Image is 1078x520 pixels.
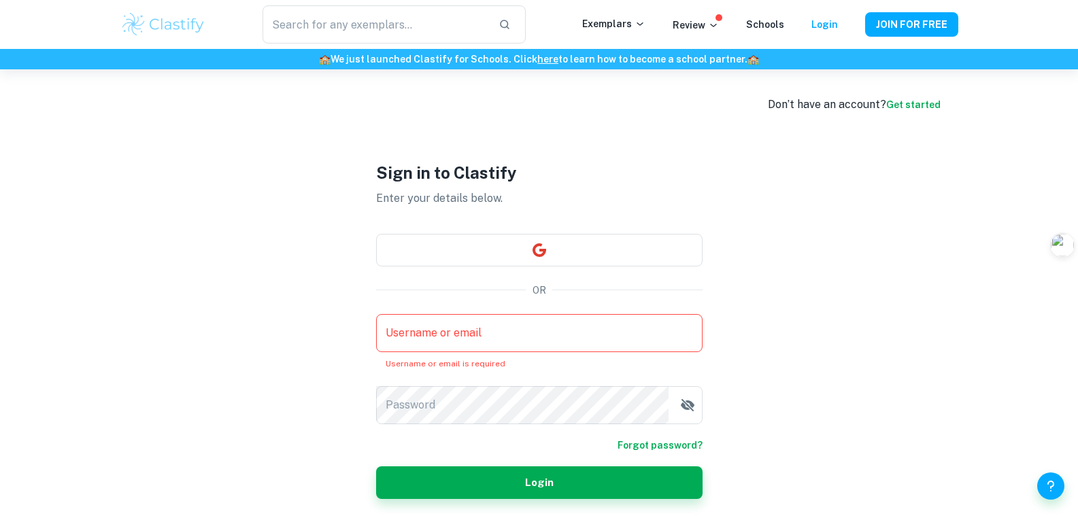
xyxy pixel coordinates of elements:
h6: We just launched Clastify for Schools. Click to learn how to become a school partner. [3,52,1075,67]
p: Username or email is required [386,358,693,370]
a: Login [811,19,838,30]
a: Schools [746,19,784,30]
button: Login [376,466,703,499]
button: Help and Feedback [1037,472,1064,500]
p: OR [533,283,546,298]
a: here [537,54,558,65]
p: Exemplars [582,16,645,31]
a: Forgot password? [618,438,703,453]
img: Clastify logo [120,11,207,38]
p: Review [673,18,719,33]
div: Don’t have an account? [768,97,941,113]
button: JOIN FOR FREE [865,12,958,37]
input: Search for any exemplars... [263,5,487,44]
a: Get started [886,99,941,110]
span: 🏫 [747,54,759,65]
p: Enter your details below. [376,190,703,207]
h1: Sign in to Clastify [376,160,703,185]
span: 🏫 [319,54,331,65]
